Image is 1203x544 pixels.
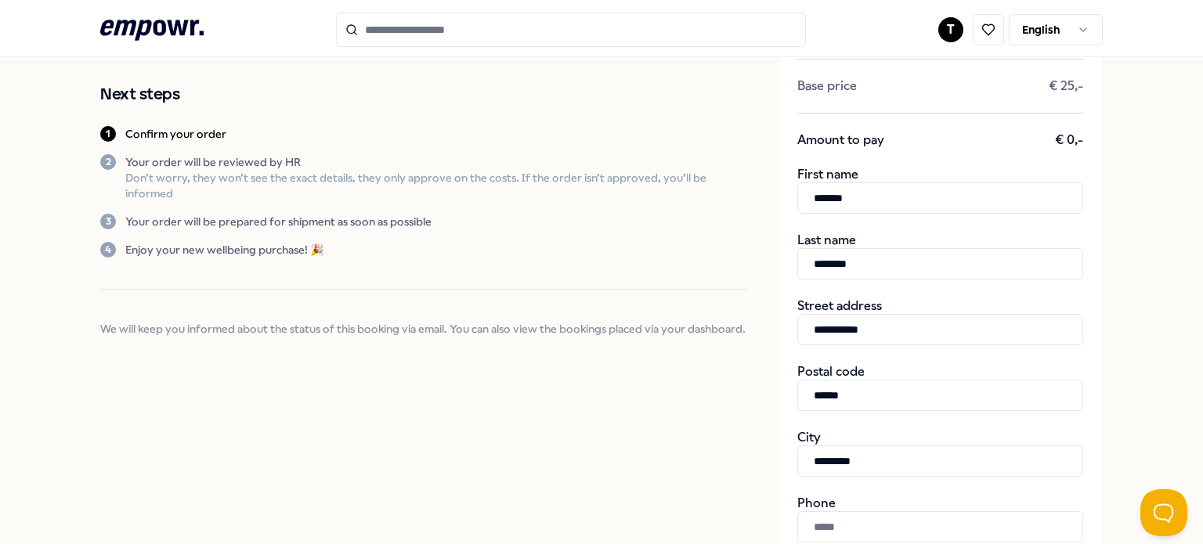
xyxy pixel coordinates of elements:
[125,214,432,229] p: Your order will be prepared for shipment as soon as possible
[797,167,1083,214] div: First name
[1055,132,1083,148] span: € 0,-
[100,126,116,142] div: 1
[938,17,963,42] button: T
[797,232,1083,279] div: Last name
[125,170,746,201] p: Don’t worry, they won’t see the exact details, they only approve on the costs. If the order isn’t...
[1140,489,1187,536] iframe: Help Scout Beacon - Open
[100,82,746,107] h2: Next steps
[797,298,1083,345] div: Street address
[1049,78,1083,94] span: € 25,-
[125,154,746,170] p: Your order will be reviewed by HR
[125,242,323,258] p: Enjoy your new wellbeing purchase! 🎉
[797,78,857,94] span: Base price
[100,154,116,170] div: 2
[100,242,116,258] div: 4
[797,430,1083,477] div: City
[797,364,1083,411] div: Postal code
[100,321,746,337] span: We will keep you informed about the status of this booking via email. You can also view the booki...
[797,132,884,148] span: Amount to pay
[100,214,116,229] div: 3
[125,126,226,142] p: Confirm your order
[336,13,806,47] input: Search for products, categories or subcategories
[797,495,1083,542] div: Phone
